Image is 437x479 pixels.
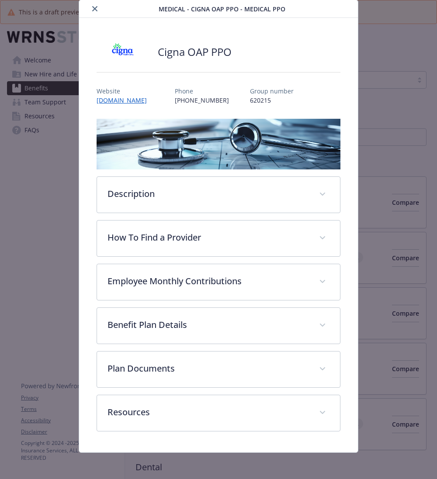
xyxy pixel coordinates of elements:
[97,96,154,104] a: [DOMAIN_NAME]
[175,86,229,96] p: Phone
[97,264,340,300] div: Employee Monthly Contributions
[108,275,309,288] p: Employee Monthly Contributions
[250,86,294,96] p: Group number
[90,3,100,14] button: close
[175,96,229,105] p: [PHONE_NUMBER]
[159,4,285,14] span: Medical - Cigna OAP PPO - Medical PPO
[158,45,232,59] h2: Cigna OAP PPO
[250,96,294,105] p: 620215
[97,221,340,256] div: How To Find a Provider
[97,119,340,169] img: banner
[97,86,154,96] p: Website
[97,177,340,213] div: Description
[97,39,149,65] img: CIGNA
[108,362,309,375] p: Plan Documents
[108,318,309,331] p: Benefit Plan Details
[108,231,309,244] p: How To Find a Provider
[97,351,340,387] div: Plan Documents
[108,406,309,419] p: Resources
[108,187,309,200] p: Description
[97,308,340,344] div: Benefit Plan Details
[97,395,340,431] div: Resources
